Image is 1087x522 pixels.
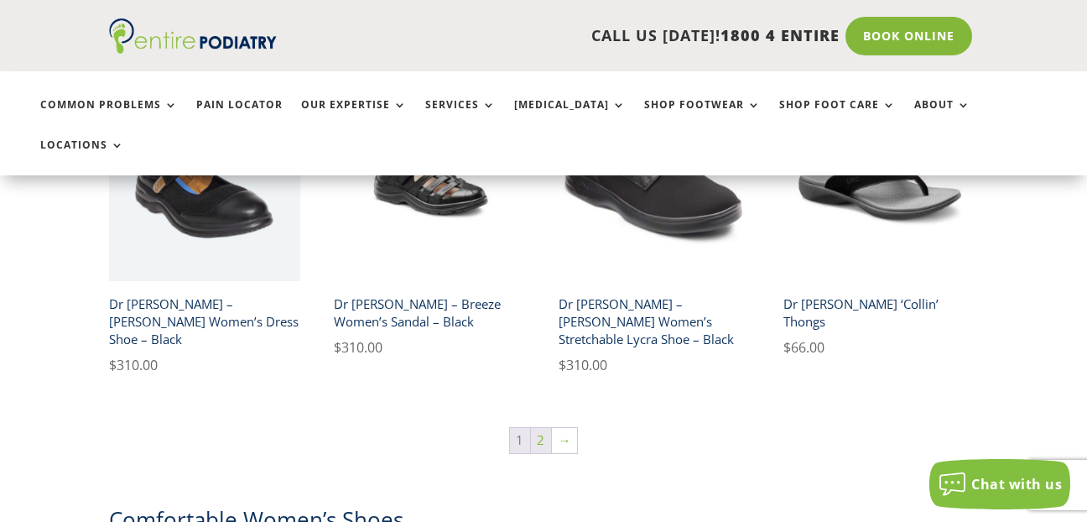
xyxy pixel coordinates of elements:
a: Entire Podiatry [109,40,277,57]
a: About [914,99,970,135]
a: [MEDICAL_DATA] [514,99,626,135]
a: Locations [40,139,124,175]
a: Our Expertise [301,99,407,135]
a: Common Problems [40,99,178,135]
bdi: 66.00 [783,338,824,357]
img: Dr Comfort Jackie Mary Janes Dress Shoe in Black - Angle View [109,89,301,281]
a: Services [425,99,496,135]
img: Dr Comfort Annie Women's Casual Shoe black [559,89,751,281]
a: Dr Comfort Annie Women's Casual Shoe blackDr [PERSON_NAME] – [PERSON_NAME] Women’s Stretchable Ly... [559,89,751,376]
a: Pain Locator [196,99,283,135]
span: $ [783,338,791,357]
bdi: 310.00 [334,338,382,357]
p: CALL US [DATE]! [304,25,840,47]
h2: Dr [PERSON_NAME] – Breeze Women’s Sandal – Black [334,289,526,337]
bdi: 310.00 [109,356,158,374]
img: Dr Comfort Breeze Women's Shoe Black [334,89,526,281]
a: Collins Dr Comfort Men's Thongs in BlackDr [PERSON_NAME] ‘Collin’ Thongs $66.00 [783,89,975,358]
span: $ [334,338,341,357]
a: Shop Foot Care [779,99,896,135]
a: Dr Comfort Breeze Women's Shoe BlackDr [PERSON_NAME] – Breeze Women’s Sandal – Black $310.00 [334,89,526,358]
a: Page 2 [531,428,551,453]
span: $ [109,356,117,374]
span: 1800 4 ENTIRE [720,25,840,45]
span: Page 1 [510,428,530,453]
h2: Dr [PERSON_NAME] – [PERSON_NAME] Women’s Dress Shoe – Black [109,289,301,354]
button: Chat with us [929,459,1070,509]
nav: Product Pagination [109,426,979,462]
a: → [552,428,577,453]
a: Shop Footwear [644,99,761,135]
span: $ [559,356,566,374]
a: Book Online [845,17,972,55]
a: Dr Comfort Jackie Mary Janes Dress Shoe in Black - Angle ViewDr [PERSON_NAME] – [PERSON_NAME] Wom... [109,89,301,376]
h2: Dr [PERSON_NAME] ‘Collin’ Thongs [783,289,975,337]
h2: Dr [PERSON_NAME] – [PERSON_NAME] Women’s Stretchable Lycra Shoe – Black [559,289,751,354]
img: Collins Dr Comfort Men's Thongs in Black [783,89,975,281]
span: Chat with us [971,475,1062,493]
img: logo (1) [109,18,277,54]
bdi: 310.00 [559,356,607,374]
